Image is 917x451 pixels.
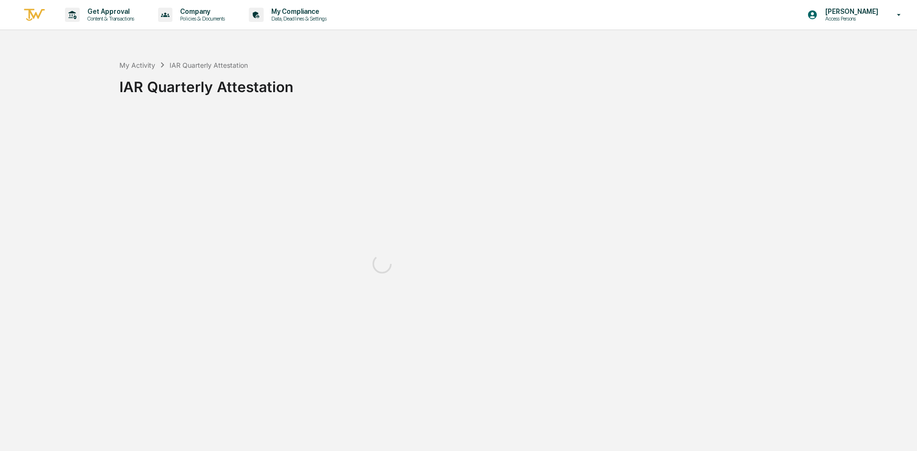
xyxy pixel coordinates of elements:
p: Policies & Documents [172,15,230,22]
img: logo [23,7,46,23]
p: Data, Deadlines & Settings [264,15,331,22]
div: IAR Quarterly Attestation [170,61,248,69]
div: My Activity [119,61,155,69]
p: [PERSON_NAME] [818,8,883,15]
p: Content & Transactions [80,15,139,22]
div: IAR Quarterly Attestation [119,71,912,95]
p: Get Approval [80,8,139,15]
p: My Compliance [264,8,331,15]
p: Company [172,8,230,15]
p: Access Persons [818,15,883,22]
